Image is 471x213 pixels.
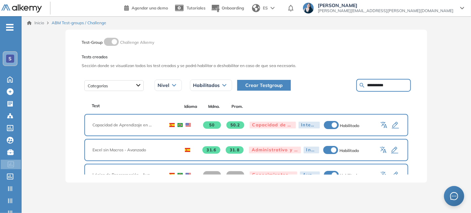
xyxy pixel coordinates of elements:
div: Capacidad de Pensamiento [250,122,296,128]
span: [PERSON_NAME] [318,3,453,8]
span: 31.8 [226,146,244,154]
span: 31.6 [202,146,220,154]
img: ESP [169,123,175,127]
span: [PERSON_NAME][EMAIL_ADDRESS][PERSON_NAME][DOMAIN_NAME] [318,8,453,13]
span: Crear Testgroup [245,82,283,89]
span: Prom. [226,103,249,110]
img: USA [186,173,191,177]
span: Habilitado [340,173,360,178]
span: 50 [203,121,221,129]
img: ESP [169,173,175,177]
span: Test [92,103,100,109]
span: Onboarding [222,5,244,10]
span: Tests creados [82,54,411,60]
span: Capacidad de Aprendizaje en Adultos [92,122,160,128]
img: BRA [177,173,183,177]
a: Inicio [27,20,44,26]
div: Integrador [304,147,319,153]
span: Habilitados [193,83,220,88]
div: Conocimientos fundacionales [250,172,297,178]
span: S [9,56,12,61]
span: Mdna. [202,103,226,110]
span: Test-Group [82,40,103,45]
div: Integrador [299,122,320,128]
span: Habilitado [340,123,360,128]
span: Agendar una demo [132,5,168,10]
div: Administrativo y Gestión, Contable o Financiero [249,147,301,153]
img: arrow [271,7,275,9]
span: Excel sin Macros - Avanzado [92,147,175,153]
img: BRA [177,123,183,127]
span: ABM Test-groups / Challenge [52,20,106,26]
span: Habilitado [339,148,359,153]
span: ES [263,5,268,11]
span: - [203,171,221,179]
span: Challenge Alkemy [120,40,154,45]
span: Sección donde se visualizan todos los test creados y se podrá habilitar o deshabilitar en caso de... [82,63,411,69]
img: USA [186,123,191,127]
button: Onboarding [211,1,244,16]
span: Nivel [158,83,169,88]
span: - [226,171,244,179]
div: Avanzado [300,172,320,178]
span: Lógica de Programación - Avanzado [92,172,160,178]
i: - [6,27,13,28]
img: ESP [185,148,190,152]
span: 50.2 [226,121,244,129]
span: message [450,192,458,200]
a: Agendar una demo [124,3,168,11]
img: world [252,4,260,12]
span: Tutoriales [187,5,205,10]
span: Idioma [179,103,202,110]
button: Crear Testgroup [237,80,291,91]
img: Logo [1,4,42,13]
